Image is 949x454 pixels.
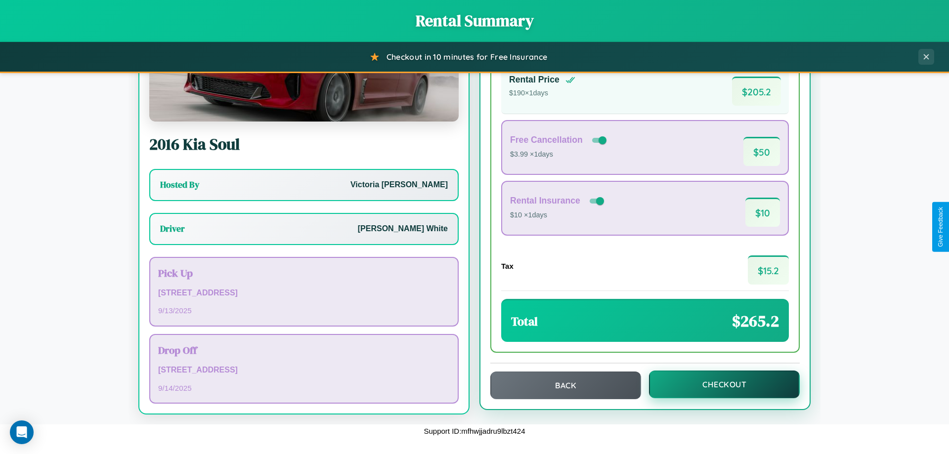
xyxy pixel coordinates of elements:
[509,87,575,100] p: $ 190 × 1 days
[748,255,789,285] span: $ 15.2
[158,286,450,300] p: [STREET_ADDRESS]
[937,207,944,247] div: Give Feedback
[158,381,450,395] p: 9 / 14 / 2025
[490,371,641,399] button: Back
[10,10,939,32] h1: Rental Summary
[745,198,780,227] span: $ 10
[511,313,538,330] h3: Total
[743,137,780,166] span: $ 50
[358,222,448,236] p: [PERSON_NAME] White
[158,266,450,280] h3: Pick Up
[160,179,199,191] h3: Hosted By
[158,363,450,377] p: [STREET_ADDRESS]
[158,343,450,357] h3: Drop Off
[158,304,450,317] p: 9 / 13 / 2025
[350,178,448,192] p: Victoria [PERSON_NAME]
[501,262,514,270] h4: Tax
[424,424,525,438] p: Support ID: mfhwjjadru9lbzt424
[510,135,583,145] h4: Free Cancellation
[10,420,34,444] div: Open Intercom Messenger
[510,148,608,161] p: $3.99 × 1 days
[509,75,560,85] h4: Rental Price
[732,77,781,106] span: $ 205.2
[649,371,800,398] button: Checkout
[160,223,185,235] h3: Driver
[732,310,779,332] span: $ 265.2
[510,209,606,222] p: $10 × 1 days
[510,196,580,206] h4: Rental Insurance
[387,52,547,62] span: Checkout in 10 minutes for Free Insurance
[149,133,459,155] h2: 2016 Kia Soul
